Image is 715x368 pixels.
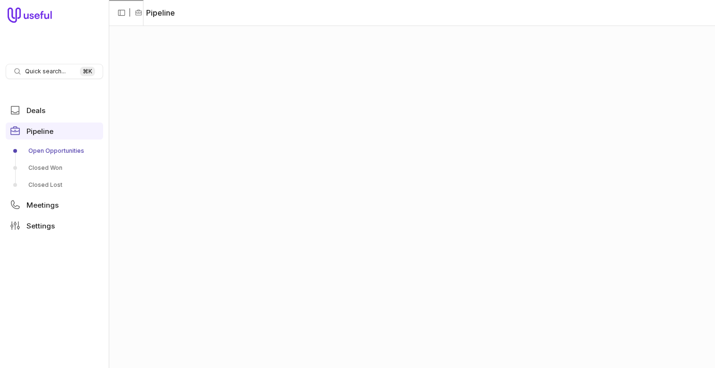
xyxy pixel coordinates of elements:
[26,107,45,114] span: Deals
[6,143,103,158] a: Open Opportunities
[80,67,95,76] kbd: ⌘ K
[114,6,129,20] button: Collapse sidebar
[6,143,103,193] div: Pipeline submenu
[6,160,103,175] a: Closed Won
[26,128,53,135] span: Pipeline
[26,222,55,229] span: Settings
[135,7,175,18] li: Pipeline
[6,177,103,193] a: Closed Lost
[25,68,66,75] span: Quick search...
[6,123,103,140] a: Pipeline
[6,196,103,213] a: Meetings
[6,217,103,234] a: Settings
[6,102,103,119] a: Deals
[129,7,131,18] span: |
[26,202,59,209] span: Meetings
